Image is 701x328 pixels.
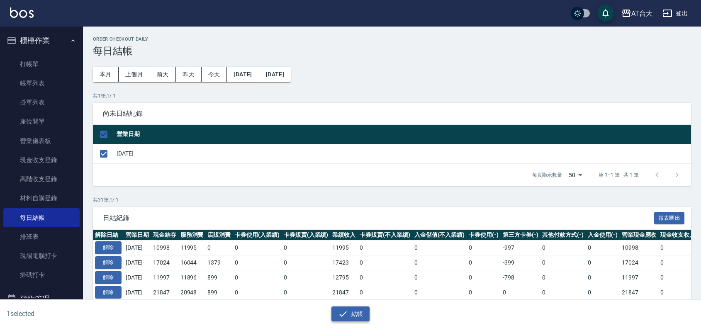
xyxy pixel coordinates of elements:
[95,241,122,254] button: 解除
[3,208,80,227] a: 每日結帳
[412,255,467,270] td: 0
[501,270,540,285] td: -798
[467,270,501,285] td: 0
[3,55,80,74] a: 打帳單
[151,241,178,255] td: 10998
[330,255,358,270] td: 17423
[282,270,331,285] td: 0
[654,212,685,225] button: 報表匯出
[93,230,124,241] th: 解除日結
[412,285,467,300] td: 0
[599,171,639,179] p: 第 1–1 筆 共 1 筆
[3,30,80,51] button: 櫃檯作業
[178,230,206,241] th: 服務消費
[151,285,178,300] td: 21847
[93,67,119,82] button: 本月
[540,255,586,270] td: 0
[659,6,691,21] button: 登出
[467,285,501,300] td: 0
[282,230,331,241] th: 卡券販賣(入業績)
[282,285,331,300] td: 0
[467,241,501,255] td: 0
[205,255,233,270] td: 1379
[233,285,282,300] td: 0
[151,255,178,270] td: 17024
[95,256,122,269] button: 解除
[114,144,691,163] td: [DATE]
[658,285,697,300] td: 0
[654,214,685,221] a: 報表匯出
[501,285,540,300] td: 0
[178,241,206,255] td: 11995
[3,189,80,208] a: 材料自購登錄
[3,93,80,112] a: 掛單列表
[501,255,540,270] td: -399
[10,7,34,18] img: Logo
[259,67,291,82] button: [DATE]
[227,67,259,82] button: [DATE]
[205,270,233,285] td: 899
[119,67,150,82] button: 上個月
[586,241,620,255] td: 0
[151,270,178,285] td: 11997
[202,67,227,82] button: 今天
[233,255,282,270] td: 0
[586,230,620,241] th: 入金使用(-)
[620,241,659,255] td: 10998
[565,164,585,186] div: 50
[93,92,691,100] p: 共 1 筆, 1 / 1
[124,285,151,300] td: [DATE]
[412,270,467,285] td: 0
[586,285,620,300] td: 0
[3,227,80,246] a: 排班表
[412,230,467,241] th: 入金儲值(不入業績)
[620,270,659,285] td: 11997
[501,230,540,241] th: 第三方卡券(-)
[233,241,282,255] td: 0
[103,214,654,222] span: 日結紀錄
[124,230,151,241] th: 營業日期
[586,255,620,270] td: 0
[3,170,80,189] a: 高階收支登錄
[205,285,233,300] td: 899
[95,271,122,284] button: 解除
[658,255,697,270] td: 0
[3,131,80,151] a: 營業儀表板
[540,230,586,241] th: 其他付款方式(-)
[93,196,691,204] p: 共 31 筆, 1 / 1
[330,241,358,255] td: 11995
[540,270,586,285] td: 0
[620,285,659,300] td: 21847
[3,265,80,284] a: 掃碼打卡
[114,125,691,144] th: 營業日期
[103,109,681,118] span: 尚未日結紀錄
[540,241,586,255] td: 0
[124,255,151,270] td: [DATE]
[501,241,540,255] td: -997
[330,270,358,285] td: 12795
[178,255,206,270] td: 16044
[540,285,586,300] td: 0
[631,8,652,19] div: AT台大
[618,5,656,22] button: AT台大
[176,67,202,82] button: 昨天
[597,5,614,22] button: save
[658,270,697,285] td: 0
[233,230,282,241] th: 卡券使用(入業績)
[358,270,412,285] td: 0
[358,230,412,241] th: 卡券販賣(不入業績)
[467,255,501,270] td: 0
[282,255,331,270] td: 0
[358,241,412,255] td: 0
[3,151,80,170] a: 現金收支登錄
[3,74,80,93] a: 帳單列表
[467,230,501,241] th: 卡券使用(-)
[205,230,233,241] th: 店販消費
[3,246,80,265] a: 現場電腦打卡
[358,285,412,300] td: 0
[282,241,331,255] td: 0
[586,270,620,285] td: 0
[412,241,467,255] td: 0
[658,241,697,255] td: 0
[358,255,412,270] td: 0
